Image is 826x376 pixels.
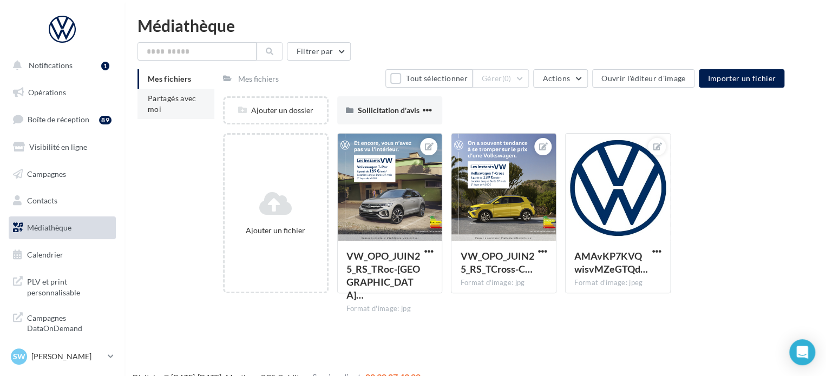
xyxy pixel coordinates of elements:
div: 1 [101,62,109,70]
p: [PERSON_NAME] [31,351,103,362]
a: SW [PERSON_NAME] [9,346,116,367]
a: Campagnes DataOnDemand [6,306,118,338]
div: Format d'image: jpg [346,304,434,314]
button: Gérer(0) [473,69,529,88]
div: Ajouter un dossier [225,105,327,116]
div: 89 [99,116,112,124]
span: AMAvKP7KVQwisvMZeGTQd5RgUlrIbThAKCB5lvT5DL0rLk-AdjSAMc9eQFrKb5X6ENhyy0kW9vnWW0x0pw=s0 [574,250,648,275]
span: Partagés avec moi [148,94,196,114]
a: Campagnes [6,163,118,186]
span: Actions [542,74,569,83]
span: Boîte de réception [28,115,89,124]
a: Médiathèque [6,216,118,239]
span: SW [13,351,25,362]
div: Ajouter un fichier [229,225,323,236]
button: Ouvrir l'éditeur d'image [592,69,694,88]
button: Importer un fichier [699,69,784,88]
span: Médiathèque [27,223,71,232]
span: VW_OPO_JUIN25_RS_TCross-CARRE [460,250,534,275]
div: Médiathèque [137,17,813,34]
span: Mes fichiers [148,74,191,83]
span: VW_OPO_JUIN25_RS_TRoc-CARRE [346,250,420,301]
button: Tout sélectionner [385,69,472,88]
div: Mes fichiers [238,74,279,84]
div: Open Intercom Messenger [789,339,815,365]
span: Importer un fichier [707,74,776,83]
span: Notifications [29,61,73,70]
a: Boîte de réception89 [6,108,118,131]
a: Opérations [6,81,118,104]
button: Actions [533,69,587,88]
span: (0) [502,74,512,83]
a: Visibilité en ligne [6,136,118,159]
a: PLV et print personnalisable [6,270,118,302]
div: Format d'image: jpg [460,278,547,288]
span: Opérations [28,88,66,97]
span: Campagnes DataOnDemand [27,311,112,334]
span: PLV et print personnalisable [27,274,112,298]
a: Contacts [6,189,118,212]
div: Format d'image: jpeg [574,278,661,288]
span: Contacts [27,196,57,205]
button: Notifications 1 [6,54,114,77]
span: Campagnes [27,169,66,178]
a: Calendrier [6,243,118,266]
span: Sollicitation d'avis [358,105,419,115]
button: Filtrer par [287,42,351,61]
span: Visibilité en ligne [29,142,87,151]
span: Calendrier [27,250,63,259]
